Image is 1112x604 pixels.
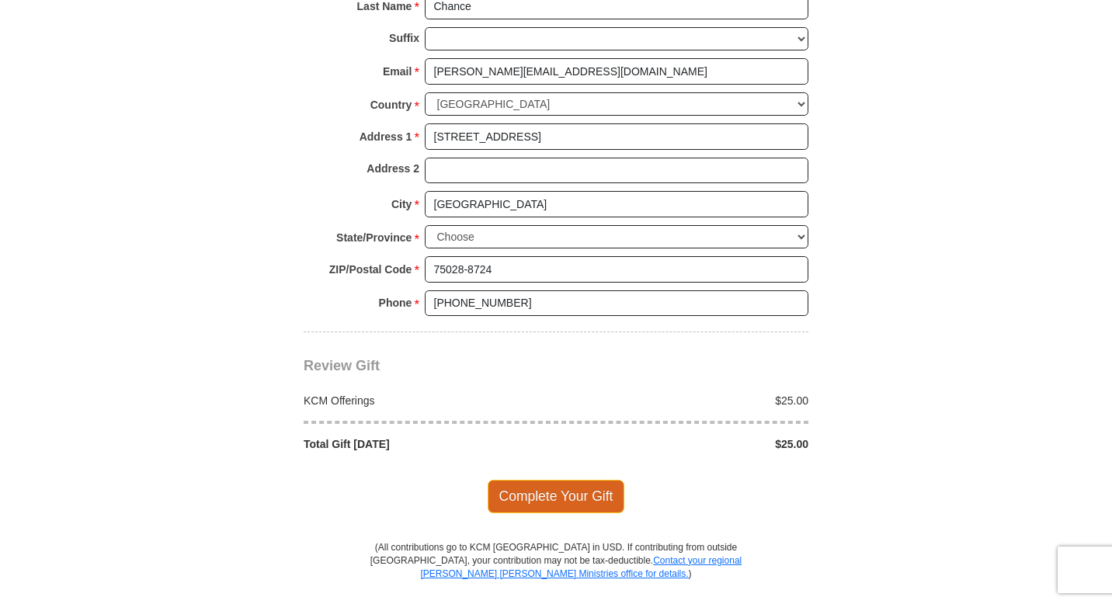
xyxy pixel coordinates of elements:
div: $25.00 [556,393,817,408]
strong: ZIP/Postal Code [329,259,412,280]
strong: Address 2 [367,158,419,179]
span: Review Gift [304,358,380,373]
div: $25.00 [556,436,817,452]
strong: Country [370,94,412,116]
span: Complete Your Gift [488,480,625,512]
strong: Phone [379,292,412,314]
strong: State/Province [336,227,412,248]
div: KCM Offerings [296,393,557,408]
strong: Email [383,61,412,82]
a: Contact your regional [PERSON_NAME] [PERSON_NAME] Ministries office for details. [420,555,742,579]
div: Total Gift [DATE] [296,436,557,452]
strong: City [391,193,412,215]
strong: Address 1 [360,126,412,148]
strong: Suffix [389,27,419,49]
